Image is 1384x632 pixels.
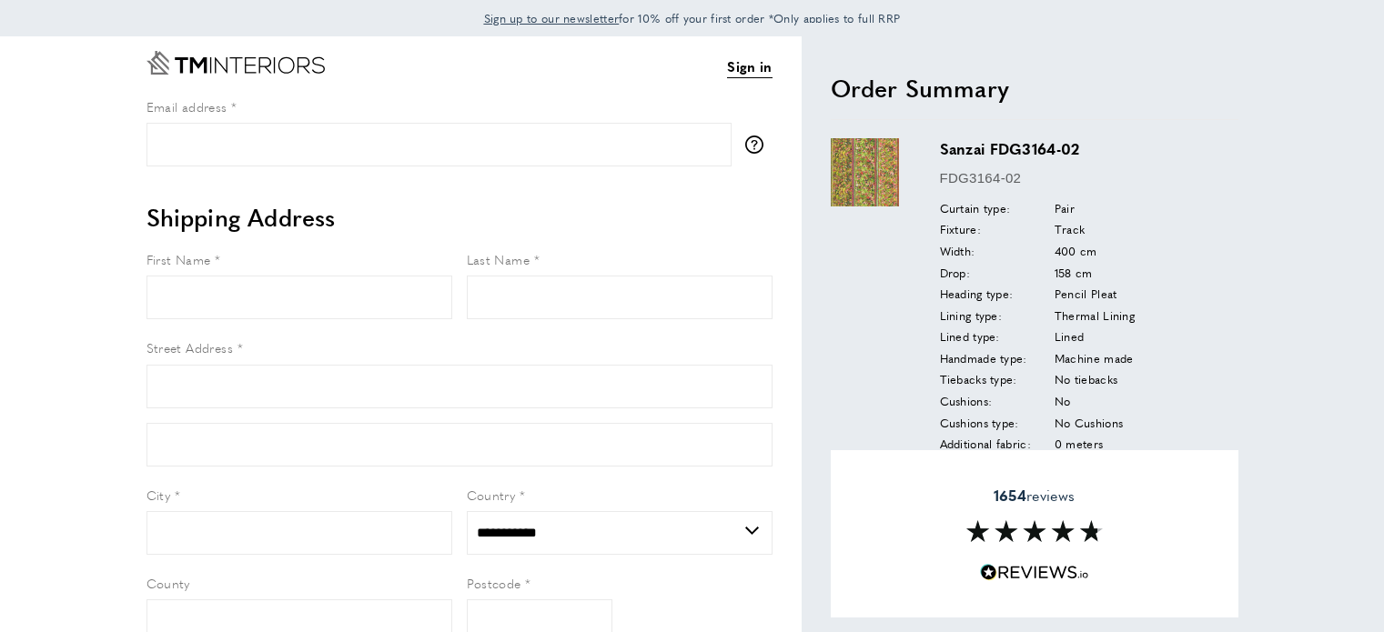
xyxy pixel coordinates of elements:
span: Email address [146,97,227,115]
span: Machine made [1055,349,1134,367]
span: 0 meters [1055,435,1103,453]
h2: Shipping Address [146,201,773,234]
span: Thermal Lining [1055,306,1135,325]
span: Fixture: [940,220,1049,238]
a: Sign up to our newsletter [484,9,620,27]
span: No tiebacks [1055,370,1117,388]
span: Tiebacks type: [940,370,1049,388]
span: Width: [940,242,1049,260]
span: Street Address [146,338,234,356]
span: Pencil Pleat [1055,285,1117,303]
span: for 10% off your first order *Only applies to full RRP [484,10,901,26]
span: Curtain type: [940,199,1049,217]
span: Sign up to our newsletter [484,10,620,26]
span: City [146,486,171,504]
span: Additional fabric: [940,435,1049,453]
a: Go to Home page [146,51,325,75]
h2: Order Summary [831,72,1238,105]
span: Pair [1055,199,1075,217]
strong: 1654 [994,485,1026,506]
span: First Name [146,250,211,268]
img: Reviews.io 5 stars [980,564,1089,581]
span: reviews [994,487,1075,505]
h3: Sanzai FDG3164-02 [940,138,1220,159]
span: Drop: [940,264,1049,282]
span: Cushions: [940,392,1049,410]
span: County [146,574,190,592]
span: Track [1055,220,1086,238]
span: 158 cm [1055,264,1093,282]
span: 400 cm [1055,242,1097,260]
span: Country [467,486,516,504]
span: Handmade type: [940,349,1049,367]
a: Sign in [727,55,772,78]
span: Last Name [467,250,530,268]
p: FDG3164-02 [940,167,1220,189]
span: Lining type: [940,306,1049,325]
span: Lined [1055,327,1085,346]
span: Cushions type: [940,414,1049,432]
img: Sanzai FDG3164-02 [831,138,899,206]
button: More information [745,135,773,154]
img: Reviews section [966,520,1103,542]
span: Heading type: [940,285,1049,303]
span: Postcode [467,574,521,592]
span: No [1055,392,1071,410]
span: Lined type: [940,327,1049,346]
span: No Cushions [1055,414,1123,432]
